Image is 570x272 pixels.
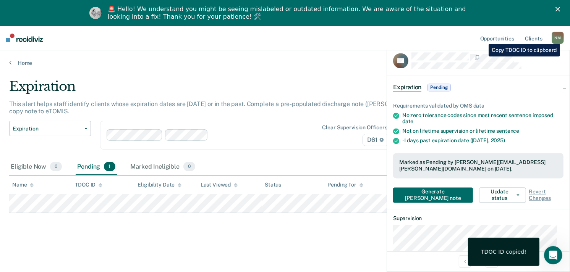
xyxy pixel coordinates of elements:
dt: Supervision [393,215,564,222]
iframe: Intercom live chat [544,246,562,264]
span: D61 [363,134,389,146]
div: Pending for [327,182,363,188]
button: Generate [PERSON_NAME] note [393,187,473,203]
span: Pending [427,84,450,91]
div: Requirements validated by OMS data [393,103,564,109]
span: 2025) [491,138,505,144]
div: 🚨 Hello! We understand you might be seeing mislabeled or outdated information. We are aware of th... [108,5,468,21]
span: Revert Changes [529,188,564,201]
a: Clients [523,26,544,50]
div: Status [265,182,281,188]
div: Name [12,182,34,188]
div: Clear supervision officers [322,124,387,131]
img: Profile image for Kim [89,7,102,19]
div: TDOC ID [75,182,102,188]
span: 0 [50,162,62,172]
a: Home [9,60,561,66]
button: Previous Opportunity [459,255,471,267]
div: Eligibility Date [138,182,182,188]
div: Marked Ineligible [129,159,197,175]
div: ExpirationPending [387,75,570,100]
div: Expiration [9,79,437,100]
div: Close [555,7,563,11]
div: TDOC ID copied! [481,248,526,255]
p: This alert helps staff identify clients whose expiration dates are [DATE] or in the past. Complet... [9,100,430,115]
span: Expiration [13,126,81,132]
img: Recidiviz [6,34,43,42]
div: Marked as Pending by [PERSON_NAME][EMAIL_ADDRESS][PERSON_NAME][DOMAIN_NAME] on [DATE]. [399,159,557,172]
div: -1 days past expiration date ([DATE], [402,138,564,144]
a: Generate [PERSON_NAME] note [393,187,476,203]
span: sentence [496,128,519,134]
a: Opportunities [479,26,516,50]
div: Eligible Now [9,159,63,175]
span: 0 [183,162,195,172]
span: date [402,119,413,125]
div: Not on lifetime supervision or lifetime [402,128,564,135]
div: No zero tolerance codes since most recent sentence imposed [402,112,564,125]
button: Update status [479,187,526,203]
span: 1 [104,162,115,172]
div: N M [552,32,564,44]
div: Pending [76,159,117,175]
div: Last Viewed [201,182,238,188]
div: 1 / 1 [387,251,570,271]
span: Expiration [393,84,421,91]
